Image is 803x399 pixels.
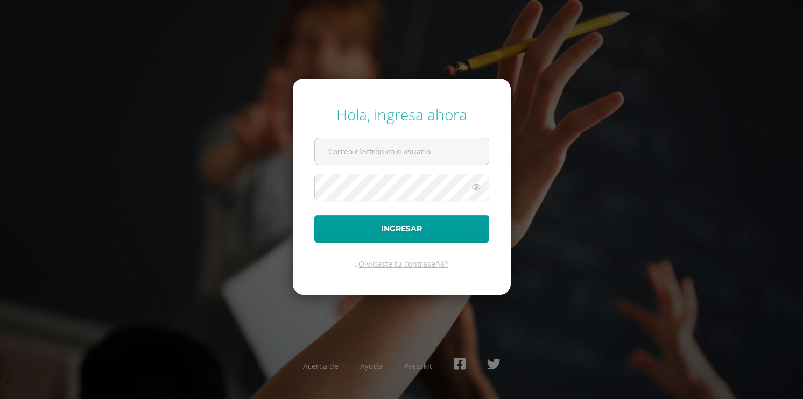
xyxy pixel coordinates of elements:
[314,104,489,125] div: Hola, ingresa ahora
[355,259,448,269] a: ¿Olvidaste tu contraseña?
[303,361,339,371] a: Acerca de
[315,138,489,165] input: Correo electrónico o usuario
[404,361,432,371] a: Presskit
[360,361,383,371] a: Ayuda
[314,215,489,243] button: Ingresar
